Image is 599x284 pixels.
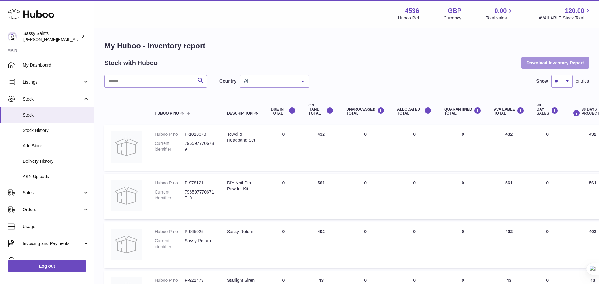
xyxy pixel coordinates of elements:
[23,224,89,230] span: Usage
[271,107,296,116] div: DUE IN TOTAL
[185,238,214,250] dd: Sassy Return
[340,125,391,171] td: 0
[462,278,464,283] span: 0
[185,277,214,283] dd: P-921473
[488,174,530,219] td: 561
[494,107,524,116] div: AVAILABLE Total
[155,277,185,283] dt: Huboo P no
[155,131,185,137] dt: Huboo P no
[398,15,419,21] div: Huboo Ref
[538,15,591,21] span: AVAILABLE Stock Total
[495,7,507,15] span: 0.00
[488,222,530,268] td: 402
[23,258,89,264] span: Cases
[340,174,391,219] td: 0
[444,15,462,21] div: Currency
[444,107,481,116] div: QUARANTINED Total
[23,37,126,42] span: [PERSON_NAME][EMAIL_ADDRESS][DOMAIN_NAME]
[264,222,302,268] td: 0
[23,128,89,134] span: Stock History
[308,103,334,116] div: ON HAND Total
[227,180,258,192] div: DIY Nail Dip Powder Kit
[227,229,258,235] div: Sassy Return
[391,222,438,268] td: 0
[185,229,214,235] dd: P-965025
[397,107,432,116] div: ALLOCATED Total
[155,189,185,201] dt: Current identifier
[576,78,589,84] span: entries
[530,125,565,171] td: 0
[185,140,214,152] dd: 7965977706789
[155,180,185,186] dt: Huboo P no
[462,180,464,185] span: 0
[538,7,591,21] a: 120.00 AVAILABLE Stock Total
[111,180,142,211] img: product image
[23,190,83,196] span: Sales
[23,174,89,180] span: ASN Uploads
[462,229,464,234] span: 0
[23,96,83,102] span: Stock
[8,260,86,272] a: Log out
[264,125,302,171] td: 0
[536,78,548,84] label: Show
[155,112,179,116] span: Huboo P no
[448,7,461,15] strong: GBP
[264,174,302,219] td: 0
[530,222,565,268] td: 0
[302,125,340,171] td: 432
[23,112,89,118] span: Stock
[391,174,438,219] td: 0
[537,103,558,116] div: 30 DAY SALES
[391,125,438,171] td: 0
[521,57,589,68] button: Download Inventory Report
[104,59,158,67] h2: Stock with Huboo
[346,107,385,116] div: UNPROCESSED Total
[155,229,185,235] dt: Huboo P no
[227,131,258,143] div: Towel & Headband Set
[23,30,80,42] div: Sassy Saints
[227,112,253,116] span: Description
[111,229,142,260] img: product image
[340,222,391,268] td: 0
[242,78,297,84] span: All
[486,15,514,21] span: Total sales
[185,189,214,201] dd: 7965977706717_0
[302,222,340,268] td: 402
[405,7,419,15] strong: 4536
[462,132,464,137] span: 0
[23,79,83,85] span: Listings
[530,174,565,219] td: 0
[565,7,584,15] span: 120.00
[23,158,89,164] span: Delivery History
[219,78,236,84] label: Country
[111,131,142,163] img: product image
[302,174,340,219] td: 561
[104,41,589,51] h1: My Huboo - Inventory report
[23,62,89,68] span: My Dashboard
[8,32,17,41] img: ramey@sassysaints.com
[155,238,185,250] dt: Current identifier
[486,7,514,21] a: 0.00 Total sales
[185,180,214,186] dd: P-978121
[488,125,530,171] td: 432
[185,131,214,137] dd: P-1018378
[155,140,185,152] dt: Current identifier
[23,143,89,149] span: Add Stock
[23,241,83,247] span: Invoicing and Payments
[23,207,83,213] span: Orders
